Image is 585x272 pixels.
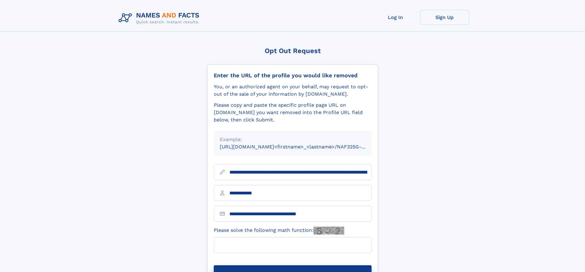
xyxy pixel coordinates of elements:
[214,227,344,235] label: Please solve the following math function:
[214,72,372,79] div: Enter the URL of the profile you would like removed
[214,83,372,98] div: You, or an authorized agent on your behalf, may request to opt-out of the sale of your informatio...
[207,47,378,55] div: Opt Out Request
[220,136,365,143] div: Example:
[420,10,469,25] a: Sign Up
[371,10,420,25] a: Log In
[116,10,205,26] img: Logo Names and Facts
[214,102,372,124] div: Please copy and paste the specific profile page URL on [DOMAIN_NAME] you want removed into the Pr...
[220,144,383,150] small: [URL][DOMAIN_NAME]<firstname>_<lastname>/NAF325G-xxxxxxxx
